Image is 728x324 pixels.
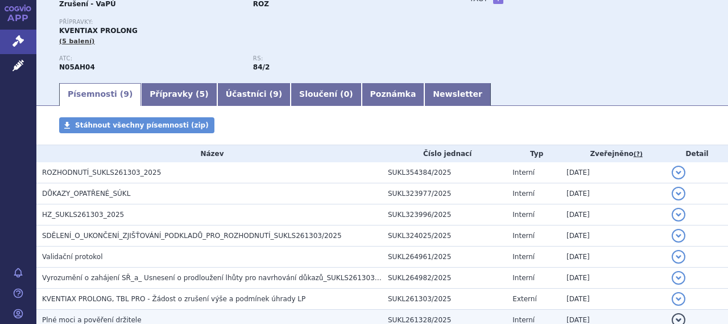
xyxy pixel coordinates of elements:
span: Interní [512,211,535,219]
span: Interní [512,253,535,261]
th: Zveřejněno [561,145,666,162]
th: Číslo jednací [382,145,507,162]
span: 9 [123,89,129,99]
span: DŮKAZY_OPATŘENÉ_SÚKL [42,190,130,198]
td: SUKL323977/2025 [382,183,507,204]
a: Poznámka [362,83,425,106]
span: KVENTIAX PROLONG, TBL PRO - Žádost o zrušení výše a podmínek úhrady LP [42,295,305,303]
td: SUKL264961/2025 [382,247,507,268]
td: [DATE] [561,289,666,310]
span: (5 balení) [59,38,95,45]
td: [DATE] [561,183,666,204]
strong: antipsychotika třetí volby - speciální, p.o. [253,63,270,71]
span: Interní [512,316,535,324]
td: SUKL264982/2025 [382,268,507,289]
p: RS: [253,55,436,62]
span: Validační protokol [42,253,103,261]
td: [DATE] [561,225,666,247]
a: Účastníci (9) [217,83,291,106]
button: detail [672,229,685,243]
a: Přípravky (5) [141,83,217,106]
span: Externí [512,295,536,303]
td: [DATE] [561,204,666,225]
td: [DATE] [561,162,666,183]
td: [DATE] [561,268,666,289]
abbr: (?) [634,150,643,158]
td: [DATE] [561,247,666,268]
span: 9 [273,89,279,99]
a: Stáhnout všechny písemnosti (zip) [59,117,214,133]
span: SDĚLENÍ_O_UKONČENÍ_ZJIŠŤOVÁNÍ_PODKLADŮ_PRO_ROZHODNUTÍ_SUKLS261303/2025 [42,232,342,240]
button: detail [672,292,685,306]
td: SUKL323996/2025 [382,204,507,225]
th: Detail [666,145,728,162]
span: Vyrozumění o zahájení SŘ_a_ Usnesení o prodloužení lhůty pro navrhování důkazů_SUKLS261303/2025 [42,274,394,282]
span: Interní [512,169,535,177]
a: Newsletter [424,83,491,106]
span: 0 [344,89,349,99]
td: SUKL261303/2025 [382,289,507,310]
span: KVENTIAX PROLONG [59,27,138,35]
span: Plné moci a pověření držitele [42,316,142,324]
span: ROZHODNUTÍ_SUKLS261303_2025 [42,169,161,177]
span: HZ_SUKLS261303_2025 [42,211,124,219]
strong: KVETIAPIN [59,63,95,71]
th: Typ [507,145,561,162]
td: SUKL324025/2025 [382,225,507,247]
button: detail [672,187,685,200]
td: SUKL354384/2025 [382,162,507,183]
span: Interní [512,190,535,198]
a: Písemnosti (9) [59,83,141,106]
button: detail [672,271,685,285]
button: detail [672,250,685,264]
a: Sloučení (0) [291,83,361,106]
button: detail [672,166,685,179]
span: Interní [512,232,535,240]
span: Stáhnout všechny písemnosti (zip) [75,121,209,129]
th: Název [36,145,382,162]
p: ATC: [59,55,242,62]
span: 5 [200,89,205,99]
p: Přípravky: [59,19,447,26]
span: Interní [512,274,535,282]
button: detail [672,208,685,222]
